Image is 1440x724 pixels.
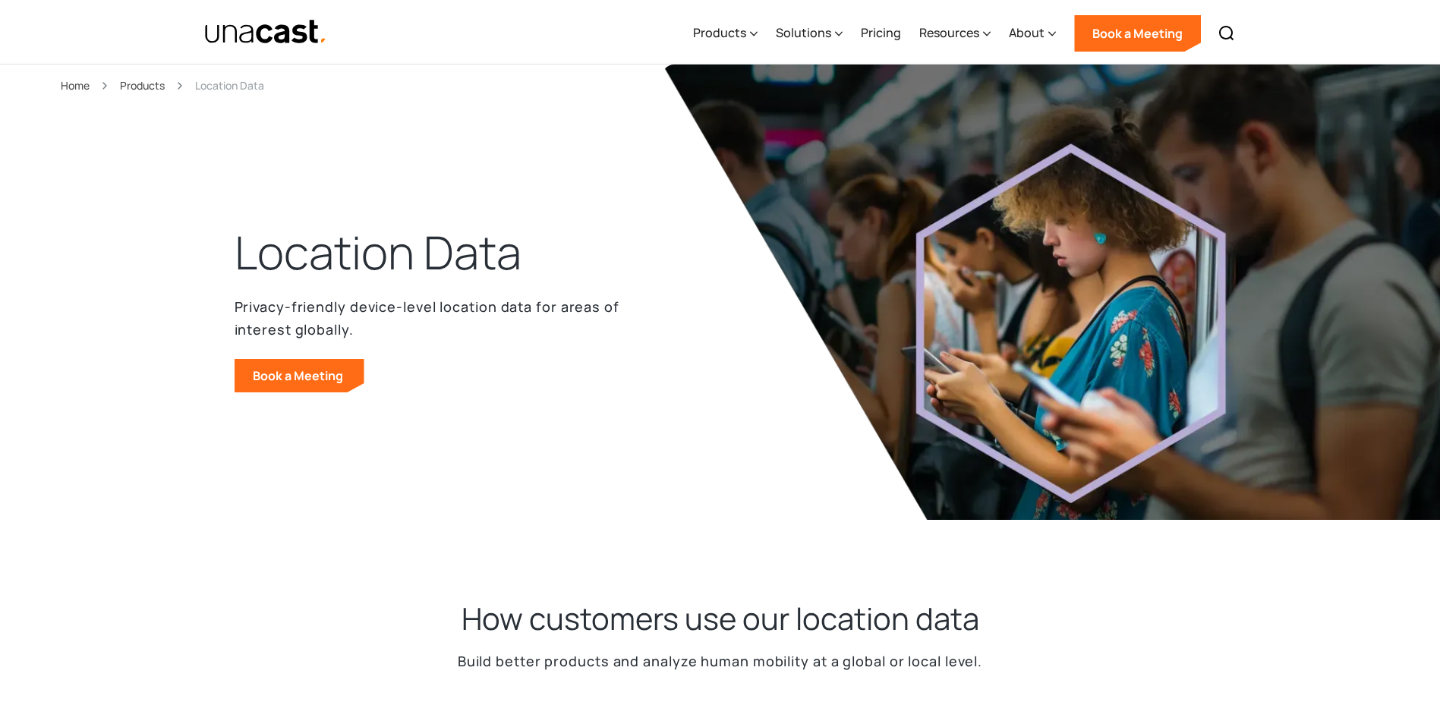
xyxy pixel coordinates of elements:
[693,24,746,42] div: Products
[195,77,264,94] div: Location Data
[235,359,364,392] a: Book a Meeting
[776,2,843,65] div: Solutions
[1218,24,1236,42] img: Search icon
[462,599,979,638] h2: How customers use our location data
[919,2,991,65] div: Resources
[458,650,982,672] p: Build better products and analyze human mobility at a global or local level.
[120,77,165,94] a: Products
[235,295,629,341] p: Privacy-friendly device-level location data for areas of interest globally.
[861,2,901,65] a: Pricing
[776,24,831,42] div: Solutions
[1074,15,1201,52] a: Book a Meeting
[1009,24,1045,42] div: About
[204,19,328,46] a: home
[919,24,979,42] div: Resources
[1009,2,1056,65] div: About
[693,2,758,65] div: Products
[204,19,328,46] img: Unacast text logo
[235,222,521,283] h1: Location Data
[61,77,90,94] a: Home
